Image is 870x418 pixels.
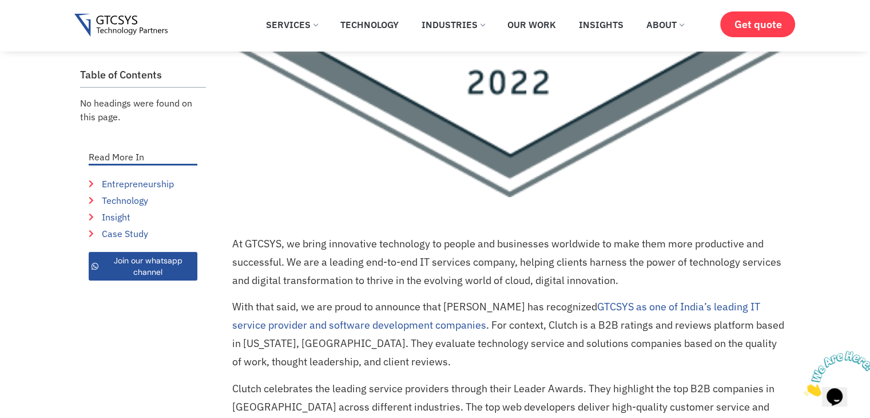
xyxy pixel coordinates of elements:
a: Entrepreneurship [89,177,197,191]
iframe: chat widget [799,346,870,401]
span: Insight [99,210,130,224]
span: Case Study [99,227,148,240]
a: Get quote [720,11,795,37]
p: With that said, we are proud to announce that [PERSON_NAME] has recognized . For context, Clutch ... [232,298,787,371]
img: Gtcsys logo [74,14,168,37]
img: Chat attention grabber [5,5,76,50]
a: Insight [89,210,197,224]
span: Get quote [734,18,781,30]
div: No headings were found on this page. [80,90,206,129]
h2: Table of Contents [80,69,206,81]
a: Technology [89,194,197,207]
span: Entrepreneurship [99,177,174,191]
a: Industries [413,12,493,37]
p: At GTCSYS, we bring innovative technology to people and businesses worldwide to make them more pr... [232,235,787,290]
a: Technology [332,12,407,37]
a: Insights [570,12,632,37]
a: Join our whatsapp channel [89,252,197,281]
a: Services [257,12,326,37]
a: About [638,12,692,37]
span: Join our whatsapp channel [101,255,194,278]
a: Case Study [89,227,197,240]
a: Our Work [499,12,565,37]
span: Technology [99,194,148,207]
p: Read More In [89,152,197,161]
